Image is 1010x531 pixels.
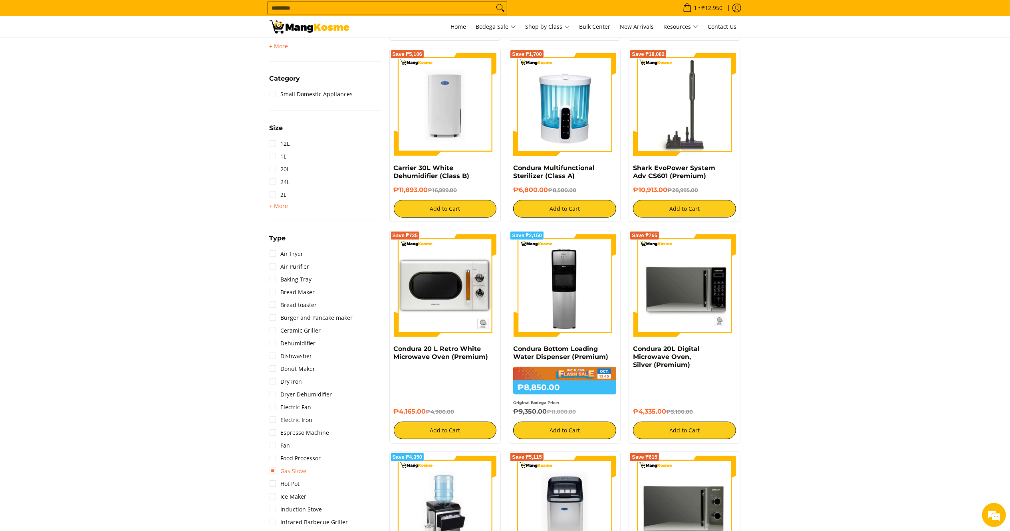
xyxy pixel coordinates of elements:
a: Baking Tray [270,273,312,286]
span: + More [270,203,288,209]
del: ₱16,999.00 [428,187,457,193]
a: Fan [270,439,290,452]
a: Small Domestic Appliances [270,88,353,101]
a: Air Purifier [270,260,310,273]
span: New Arrivals [620,23,654,30]
a: Infrared Barbecue Griller [270,516,348,529]
a: Home [447,16,470,38]
img: condura-vintage-style-20-liter-micowave-oven-with-icc-sticker-class-a-full-front-view-mang-kosme [394,234,497,337]
summary: Open [270,235,286,248]
a: Bread Maker [270,286,315,299]
button: Add to Cart [394,200,497,218]
a: Induction Stove [270,503,322,516]
small: Original Bodega Price: [513,400,559,405]
button: Add to Cart [513,200,616,218]
a: 12L [270,137,290,150]
summary: Open [270,201,288,211]
button: Add to Cart [513,422,616,439]
a: Carrier 30L White Dehumidifier (Class B) [394,164,470,180]
span: Bodega Sale [476,22,516,32]
img: 20-liter-digital-microwave-oven-silver-full-front-view-mang-kosme [633,234,736,337]
span: Type [270,235,286,242]
span: Save ₱615 [632,455,657,460]
span: Save ₱4,350 [393,455,423,460]
span: Save ₱18,082 [632,52,665,57]
summary: Open [270,42,288,51]
a: Bulk Center [575,16,615,38]
img: carrier-30-liter-dehumidier-premium-full-view-mang-kosme [394,53,497,156]
span: ₱12,950 [700,5,724,11]
a: 2L [270,188,287,201]
span: Shop by Class [526,22,570,32]
a: Food Processor [270,452,321,465]
span: Size [270,125,283,131]
nav: Main Menu [357,16,741,38]
button: Add to Cart [633,422,736,439]
span: Save ₱765 [632,233,657,238]
img: Small Appliances l Mang Kosme: Home Appliances Warehouse Sale [270,20,349,34]
a: Contact Us [704,16,741,38]
a: Condura Bottom Loading Water Dispenser (Premium) [513,345,608,361]
a: Bodega Sale [472,16,520,38]
button: Add to Cart [633,200,736,218]
span: Save ₱2,150 [512,233,542,238]
img: Condura Bottom Loading Water Dispenser (Premium) [513,234,616,337]
a: Condura 20L Digital Microwave Oven, Silver (Premium) [633,345,700,369]
h6: ₱6,800.00 [513,186,616,194]
summary: Open [270,125,283,137]
del: ₱8,500.00 [548,187,576,193]
span: Save ₱1,700 [512,52,542,57]
a: Dry Iron [270,375,302,388]
a: Burger and Pancake maker [270,311,353,324]
a: 1L [270,150,287,163]
a: Ceramic Griller [270,324,321,337]
span: Save ₱5,115 [512,455,542,460]
a: Electric Fan [270,401,312,414]
button: Add to Cart [394,422,497,439]
a: Air Fryer [270,248,304,260]
a: Shark EvoPower System Adv CS601 (Premium) [633,164,715,180]
h6: ₱10,913.00 [633,186,736,194]
span: Bulk Center [579,23,611,30]
button: Search [494,2,507,14]
a: 24L [270,176,290,188]
a: Resources [660,16,702,38]
a: Gas Stove [270,465,307,478]
span: + More [270,43,288,50]
a: Espresso Machine [270,426,329,439]
a: Condura 20 L Retro White Microwave Oven (Premium) [394,345,488,361]
a: Donut Maker [270,363,316,375]
h6: ₱11,893.00 [394,186,497,194]
summary: Open [270,75,300,88]
span: 1 [693,5,698,11]
a: Ice Maker [270,490,307,503]
span: Resources [664,22,698,32]
h6: ₱9,350.00 [513,408,616,416]
a: Dishwasher [270,350,312,363]
a: Dryer Dehumidifier [270,388,332,401]
span: Contact Us [708,23,737,30]
img: Condura Multifunctional Sterilizer (Class A) [513,53,616,156]
del: ₱4,900.00 [426,408,454,415]
a: Bread toaster [270,299,317,311]
span: Save ₱5,106 [393,52,423,57]
a: Hot Pot [270,478,300,490]
img: shark-evopower-wireless-vacuum-full-view-mang-kosme [633,53,736,156]
h6: ₱4,335.00 [633,408,736,416]
del: ₱28,995.00 [667,187,698,193]
span: Category [270,75,300,82]
a: Shop by Class [522,16,574,38]
a: Condura Multifunctional Sterilizer (Class A) [513,164,595,180]
del: ₱5,100.00 [666,408,693,415]
span: • [681,4,725,12]
span: Save ₱735 [393,233,418,238]
h6: ₱8,850.00 [513,380,616,394]
a: New Arrivals [616,16,658,38]
h6: ₱4,165.00 [394,408,497,416]
a: Electric Iron [270,414,313,426]
a: Dehumidifier [270,337,316,350]
span: Home [451,23,466,30]
del: ₱11,000.00 [547,408,576,415]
